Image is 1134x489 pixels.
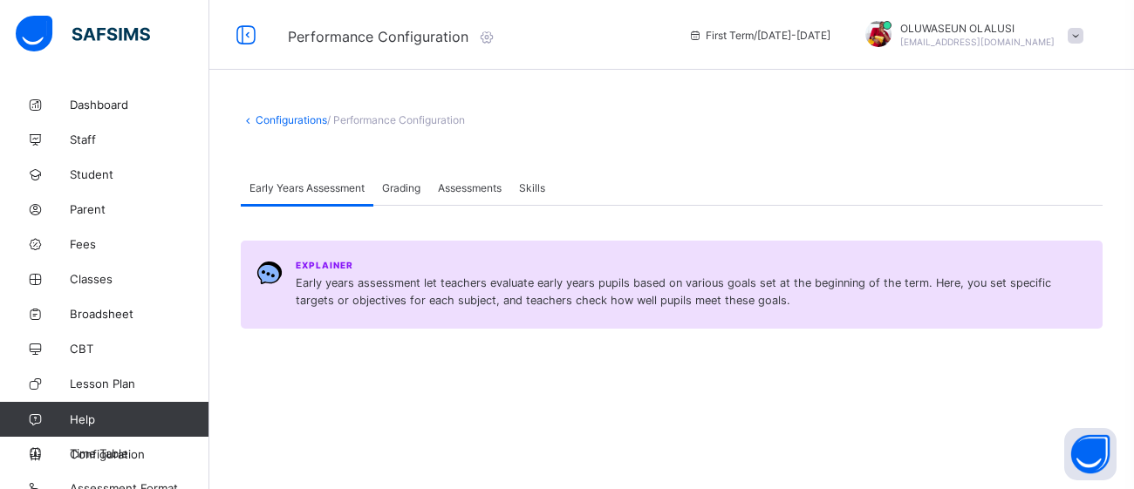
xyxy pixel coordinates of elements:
span: Early Years Assessment [249,181,365,194]
span: Parent [70,202,209,216]
span: Fees [70,237,209,251]
button: Open asap [1064,428,1117,480]
span: Configuration [70,447,208,461]
span: CBT [70,342,209,356]
span: Help [70,412,208,426]
span: session/term information [688,29,830,42]
span: [EMAIL_ADDRESS][DOMAIN_NAME] [900,37,1055,47]
img: safsims [16,16,150,52]
span: OLUWASEUN OLALUSI [900,22,1055,35]
span: Student [70,167,209,181]
span: Classes [70,272,209,286]
span: Broadsheet [70,307,209,321]
span: / Performance Configuration [327,113,465,126]
img: Chat.054c5d80b312491b9f15f6fadeacdca6.svg [256,260,283,286]
div: OLUWASEUNOLALUSI [848,21,1092,50]
span: Assessments [438,181,502,194]
a: Configurations [256,113,327,126]
span: Explainer [296,260,353,270]
span: Early years assessment let teachers evaluate early years pupils based on various goals set at the... [296,275,1087,309]
span: Performance Configuration [288,28,468,45]
span: Dashboard [70,98,209,112]
span: Grading [382,181,420,194]
span: Lesson Plan [70,377,209,391]
span: Skills [519,181,545,194]
span: Staff [70,132,209,146]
